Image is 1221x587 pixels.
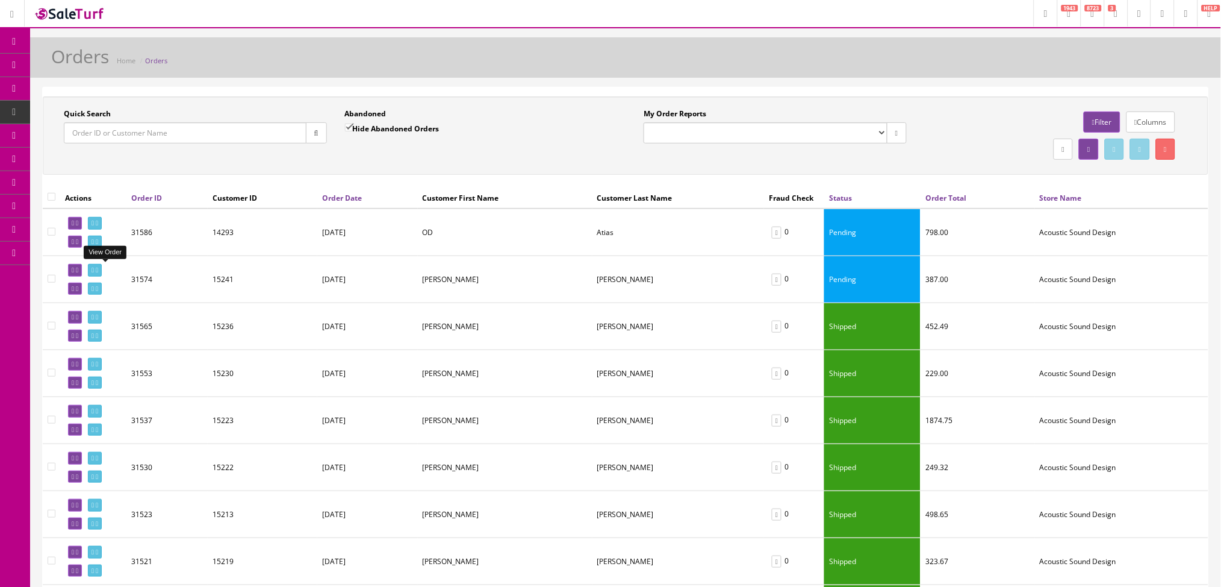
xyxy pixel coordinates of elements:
td: Haugen [592,350,765,397]
td: 323.67 [921,538,1035,585]
td: 31537 [126,397,208,444]
td: 15223 [208,397,317,444]
td: 15230 [208,350,317,397]
input: Order ID or Customer Name [64,122,306,143]
span: 8723 [1085,5,1102,11]
a: Status [829,193,852,203]
a: Store Name [1040,193,1082,203]
td: 798.00 [921,209,1035,256]
td: 0 [764,397,824,444]
td: Acoustic Sound Design [1035,209,1208,256]
label: Hide Abandoned Orders [345,122,440,134]
th: Customer Last Name [592,187,765,209]
td: 0 [764,303,824,350]
td: Swenson [592,256,765,303]
td: Shipped [824,538,921,585]
td: Pending [824,209,921,256]
td: 0 [764,256,824,303]
td: Todd [418,303,592,350]
td: 31565 [126,303,208,350]
td: Justin [418,256,592,303]
div: View Order [84,246,126,259]
td: 14293 [208,209,317,256]
td: 15222 [208,444,317,491]
td: Shipped [824,397,921,444]
td: Chris [418,538,592,585]
td: 0 [764,538,824,585]
td: OD [418,209,592,256]
td: Acoustic Sound Design [1035,397,1208,444]
td: 31553 [126,350,208,397]
a: Orders [145,56,167,65]
td: Shipped [824,444,921,491]
h1: Orders [51,46,109,66]
td: Kajekar [592,397,765,444]
label: Quick Search [64,108,111,119]
td: Acoustic Sound Design [1035,303,1208,350]
td: Acoustic Sound Design [1035,256,1208,303]
th: Actions [60,187,126,209]
span: 1943 [1061,5,1078,11]
td: 452.49 [921,303,1035,350]
td: 1874.75 [921,397,1035,444]
td: 15219 [208,538,317,585]
td: Acoustic Sound Design [1035,350,1208,397]
td: 15236 [208,303,317,350]
td: 31530 [126,444,208,491]
td: Acoustic Sound Design [1035,444,1208,491]
td: [DATE] [317,538,418,585]
th: Fraud Check [764,187,824,209]
td: Rosenthal [592,538,765,585]
td: 249.32 [921,444,1035,491]
img: SaleTurf [34,5,106,22]
td: Atias [592,209,765,256]
a: Home [117,56,135,65]
td: 31523 [126,491,208,538]
td: [DATE] [317,209,418,256]
td: Arcelay [592,491,765,538]
td: Shapiro [592,303,765,350]
a: Order ID [131,193,162,203]
input: Hide Abandoned Orders [345,124,353,131]
td: 0 [764,350,824,397]
td: [DATE] [317,350,418,397]
td: 31574 [126,256,208,303]
th: Customer ID [208,187,317,209]
td: 0 [764,444,824,491]
th: Customer First Name [418,187,592,209]
td: Prashanth [418,397,592,444]
span: 3 [1108,5,1116,11]
a: Filter [1084,111,1120,133]
td: 0 [764,491,824,538]
td: 498.65 [921,491,1035,538]
td: [DATE] [317,397,418,444]
span: HELP [1202,5,1220,11]
td: [DATE] [317,303,418,350]
td: Pending [824,256,921,303]
a: Order Total [925,193,966,203]
label: Abandoned [345,108,387,119]
a: Order Date [322,193,362,203]
label: My Order Reports [644,108,707,119]
td: [DATE] [317,491,418,538]
td: Shipped [824,491,921,538]
td: 387.00 [921,256,1035,303]
td: 0 [764,209,824,256]
td: 31521 [126,538,208,585]
td: Shipped [824,350,921,397]
td: [DATE] [317,256,418,303]
td: 229.00 [921,350,1035,397]
td: Acoustic Sound Design [1035,538,1208,585]
td: Raul [418,491,592,538]
td: 31586 [126,209,208,256]
td: Acoustic Sound Design [1035,491,1208,538]
td: Brian [418,350,592,397]
td: 15213 [208,491,317,538]
td: Wong [592,444,765,491]
td: Derrick [418,444,592,491]
td: [DATE] [317,444,418,491]
td: Shipped [824,303,921,350]
td: 15241 [208,256,317,303]
a: Columns [1126,111,1175,133]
